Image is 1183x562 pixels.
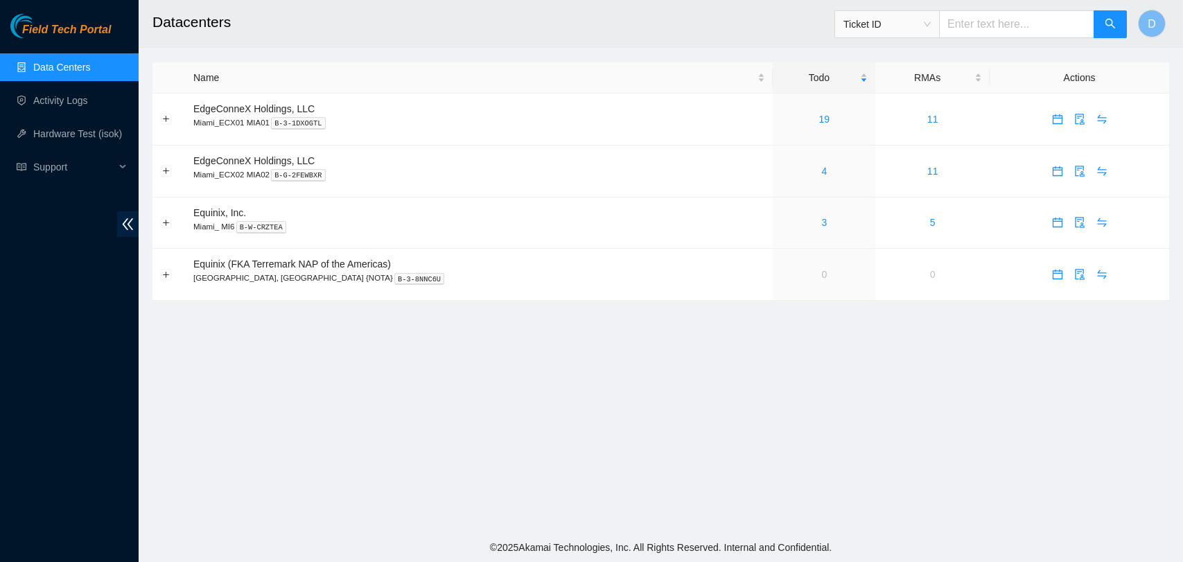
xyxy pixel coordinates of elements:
[33,128,122,139] a: Hardware Test (isok)
[1046,114,1069,125] a: calendar
[939,10,1094,38] input: Enter text here...
[930,269,936,280] a: 0
[161,269,172,280] button: Expand row
[1091,269,1113,280] a: swap
[10,25,111,43] a: Akamai TechnologiesField Tech Portal
[17,162,26,172] span: read
[1069,166,1091,177] a: audit
[1046,211,1069,234] button: calendar
[819,114,830,125] a: 19
[22,24,111,37] span: Field Tech Portal
[1091,211,1113,234] button: swap
[161,166,172,177] button: Expand row
[193,207,246,218] span: Equinix, Inc.
[193,220,765,233] p: Miami_ MI6
[1047,269,1068,280] span: calendar
[1046,263,1069,286] button: calendar
[1046,269,1069,280] a: calendar
[193,272,765,284] p: [GEOGRAPHIC_DATA], [GEOGRAPHIC_DATA] {NOTA}
[1091,108,1113,130] button: swap
[927,114,938,125] a: 11
[1046,166,1069,177] a: calendar
[1105,18,1116,31] span: search
[1046,217,1069,228] a: calendar
[1069,263,1091,286] button: audit
[193,116,765,129] p: Miami_ECX01 MIA01
[193,155,315,166] span: EdgeConneX Holdings, LLC
[1069,108,1091,130] button: audit
[1069,160,1091,182] button: audit
[1069,114,1090,125] span: audit
[821,166,827,177] a: 4
[843,14,931,35] span: Ticket ID
[1047,114,1068,125] span: calendar
[1047,166,1068,177] span: calendar
[33,95,88,106] a: Activity Logs
[930,217,936,228] a: 5
[1046,108,1069,130] button: calendar
[271,169,326,182] kbd: B-G-2FEWBXR
[1092,114,1112,125] span: swap
[1092,269,1112,280] span: swap
[927,166,938,177] a: 11
[161,114,172,125] button: Expand row
[1069,114,1091,125] a: audit
[33,153,115,181] span: Support
[990,62,1169,94] th: Actions
[1092,217,1112,228] span: swap
[1091,166,1113,177] a: swap
[1091,263,1113,286] button: swap
[1094,10,1127,38] button: search
[117,211,139,237] span: double-left
[10,14,70,38] img: Akamai Technologies
[1069,166,1090,177] span: audit
[1091,160,1113,182] button: swap
[1069,217,1090,228] span: audit
[1138,10,1166,37] button: D
[139,533,1183,562] footer: © 2025 Akamai Technologies, Inc. All Rights Reserved. Internal and Confidential.
[33,62,90,73] a: Data Centers
[1069,269,1090,280] span: audit
[394,273,444,286] kbd: B-3-8NNC6U
[193,168,765,181] p: Miami_ECX02 MIA02
[1148,15,1156,33] span: D
[193,103,315,114] span: EdgeConneX Holdings, LLC
[1047,217,1068,228] span: calendar
[1091,114,1113,125] a: swap
[161,217,172,228] button: Expand row
[1069,211,1091,234] button: audit
[1092,166,1112,177] span: swap
[1046,160,1069,182] button: calendar
[271,117,326,130] kbd: B-3-1DXOGTL
[1069,269,1091,280] a: audit
[821,217,827,228] a: 3
[236,221,286,234] kbd: B-W-CRZTEA
[1069,217,1091,228] a: audit
[193,258,391,270] span: Equinix (FKA Terremark NAP of the Americas)
[1091,217,1113,228] a: swap
[821,269,827,280] a: 0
